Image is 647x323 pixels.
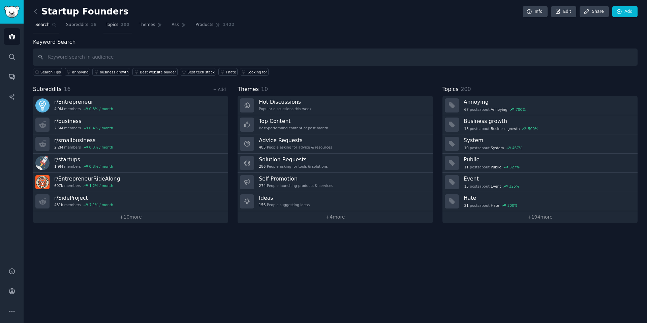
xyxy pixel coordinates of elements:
[89,145,113,150] div: 0.8 % / month
[54,202,113,207] div: members
[259,126,328,130] div: Best-performing content of past month
[223,22,234,28] span: 1422
[35,175,50,189] img: EntrepreneurRideAlong
[218,68,238,76] a: I hate
[464,165,468,169] span: 11
[54,137,113,144] h3: r/ smallbusiness
[33,211,228,223] a: +10more
[64,20,99,33] a: Subreddits16
[551,6,576,18] a: Edit
[464,107,468,112] span: 67
[464,202,518,208] div: post s about
[139,22,155,28] span: Themes
[464,137,633,144] h3: System
[491,203,499,208] span: Hate
[238,192,433,211] a: Ideas156People suggesting ideas
[464,126,468,131] span: 15
[612,6,638,18] a: Add
[54,98,113,105] h3: r/ Entrepreneur
[180,68,216,76] a: Best tech stack
[259,183,333,188] div: People launching products & services
[54,126,63,130] span: 2.5M
[259,156,328,163] h3: Solution Requests
[464,184,468,189] span: 15
[442,96,638,115] a: Annoying67postsaboutAnnoying700%
[54,106,63,111] span: 4.9M
[91,22,96,28] span: 16
[187,70,215,74] div: Best tech stack
[259,202,266,207] span: 156
[464,183,520,189] div: post s about
[464,164,520,170] div: post s about
[259,137,332,144] h3: Advice Requests
[89,164,113,169] div: 0.8 % / month
[491,184,501,189] span: Event
[89,183,113,188] div: 1.2 % / month
[54,145,113,150] div: members
[4,6,20,18] img: GummySearch logo
[54,126,113,130] div: members
[442,85,459,94] span: Topics
[259,183,266,188] span: 274
[35,98,50,112] img: Entrepreneur
[33,173,228,192] a: r/EntrepreneurRideAlong607kmembers1.2% / month
[65,68,90,76] a: annoying
[33,68,62,76] button: Search Tips
[92,68,130,76] a: business growth
[238,173,433,192] a: Self-Promotion274People launching products & services
[259,164,328,169] div: People asking for tools & solutions
[442,154,638,173] a: Public11postsaboutPublic327%
[464,106,526,112] div: post s about
[136,20,165,33] a: Themes
[66,22,88,28] span: Subreddits
[464,98,633,105] h3: Annoying
[238,115,433,134] a: Top ContentBest-performing content of past month
[259,118,328,125] h3: Top Content
[195,22,213,28] span: Products
[33,154,228,173] a: r/startups1.9Mmembers0.8% / month
[442,115,638,134] a: Business growth15postsaboutBusiness growth500%
[261,86,268,92] span: 10
[172,22,179,28] span: Ask
[54,194,113,201] h3: r/ SideProject
[238,134,433,154] a: Advice Requests485People asking for advice & resources
[33,49,638,66] input: Keyword search in audience
[54,118,113,125] h3: r/ business
[54,106,113,111] div: members
[140,70,176,74] div: Best website builder
[238,154,433,173] a: Solution Requests286People asking for tools & solutions
[580,6,609,18] a: Share
[464,203,468,208] span: 21
[226,70,236,74] div: I hate
[507,203,518,208] div: 300 %
[464,145,523,151] div: post s about
[213,87,226,92] a: + Add
[33,115,228,134] a: r/business2.5Mmembers0.4% / month
[442,192,638,211] a: Hate21postsaboutHate300%
[259,98,311,105] h3: Hot Discussions
[238,85,259,94] span: Themes
[464,146,468,150] span: 10
[491,146,504,150] span: System
[100,70,129,74] div: business growth
[89,106,113,111] div: 0.8 % / month
[464,118,633,125] h3: Business growth
[464,156,633,163] h3: Public
[464,175,633,182] h3: Event
[54,164,113,169] div: members
[247,70,267,74] div: Looking for
[259,164,266,169] span: 286
[461,86,471,92] span: 200
[35,156,50,170] img: startups
[259,106,311,111] div: Popular discussions this week
[64,86,71,92] span: 16
[40,70,61,74] span: Search Tips
[442,173,638,192] a: Event15postsaboutEvent325%
[54,202,63,207] span: 481k
[238,96,433,115] a: Hot DiscussionsPopular discussions this week
[259,194,310,201] h3: Ideas
[103,20,132,33] a: Topics200
[512,146,522,150] div: 467 %
[54,183,63,188] span: 607k
[259,145,332,150] div: People asking for advice & resources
